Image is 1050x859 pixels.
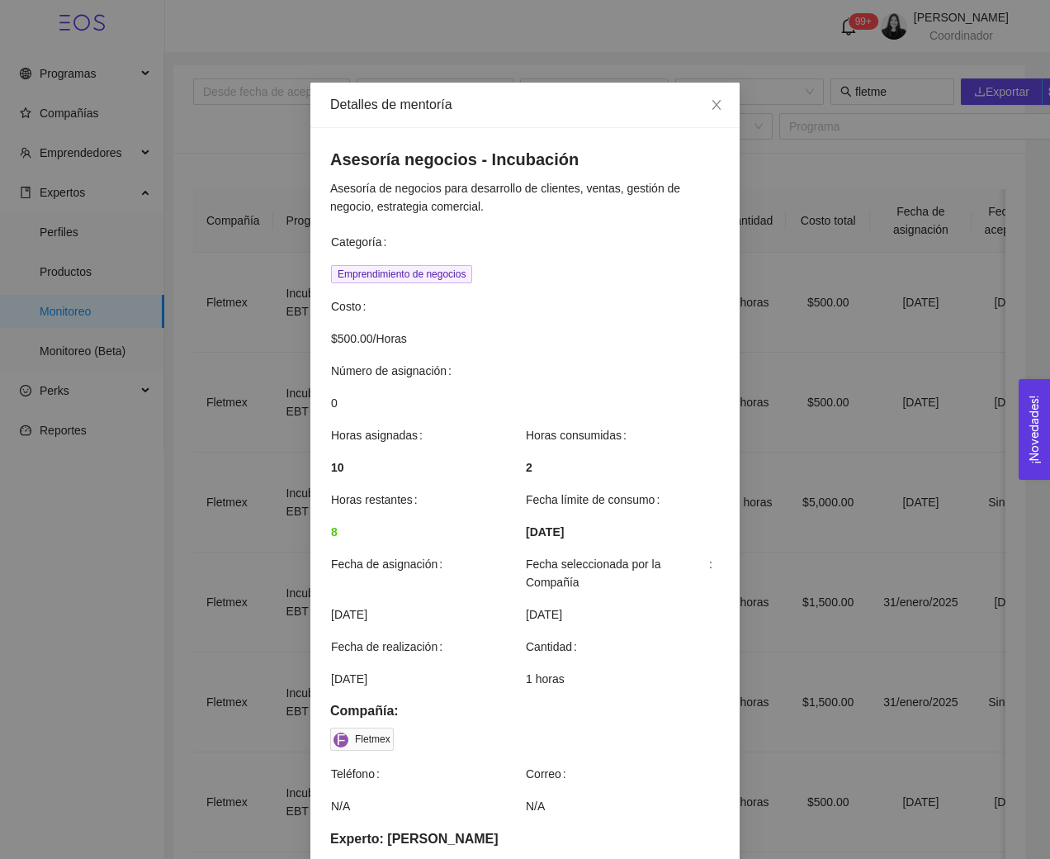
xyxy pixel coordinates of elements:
span: Horas consumidas [526,426,633,444]
span: Horas restantes [331,491,424,509]
span: Cantidad [526,638,584,656]
strong: 10 [331,461,344,474]
span: Número de asignación [331,362,458,380]
div: Detalles de mentoría [330,96,720,114]
span: [DATE] [331,605,524,624]
span: Categoría [331,233,393,251]
span: Fecha seleccionada por la Compañía [526,555,719,591]
div: Fletmex [355,731,390,747]
h5: Compañía: [330,701,720,721]
span: Fecha de asignación [331,555,449,573]
span: Correo [526,765,573,783]
span: Emprendimiento de negocios [331,265,472,283]
strong: 8 [331,525,338,539]
span: 0 [331,394,719,412]
span: [DATE] [526,523,564,541]
button: Open Feedback Widget [1019,379,1050,480]
span: Fecha límite de consumo [526,491,666,509]
span: Costo [331,297,372,316]
p: Asesoría de negocios para desarrollo de clientes, ventas, gestión de negocio, estrategia comercial. [330,179,720,216]
span: [DATE] [331,670,524,688]
button: Close [693,83,740,129]
span: Fecha de realización [331,638,449,656]
span: $500.00 / Horas [331,330,719,348]
strong: 2 [526,461,532,474]
span: [DATE] [526,605,719,624]
span: N/A [526,797,719,815]
div: Experto: [PERSON_NAME] [330,828,720,849]
h4: Asesoría negocios - Incubación [330,148,720,171]
span: Horas asignadas [331,426,429,444]
span: N/A [331,797,524,815]
span: F [337,733,346,747]
span: 1 horas [526,670,719,688]
span: Teléfono [331,765,386,783]
span: close [710,98,723,112]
